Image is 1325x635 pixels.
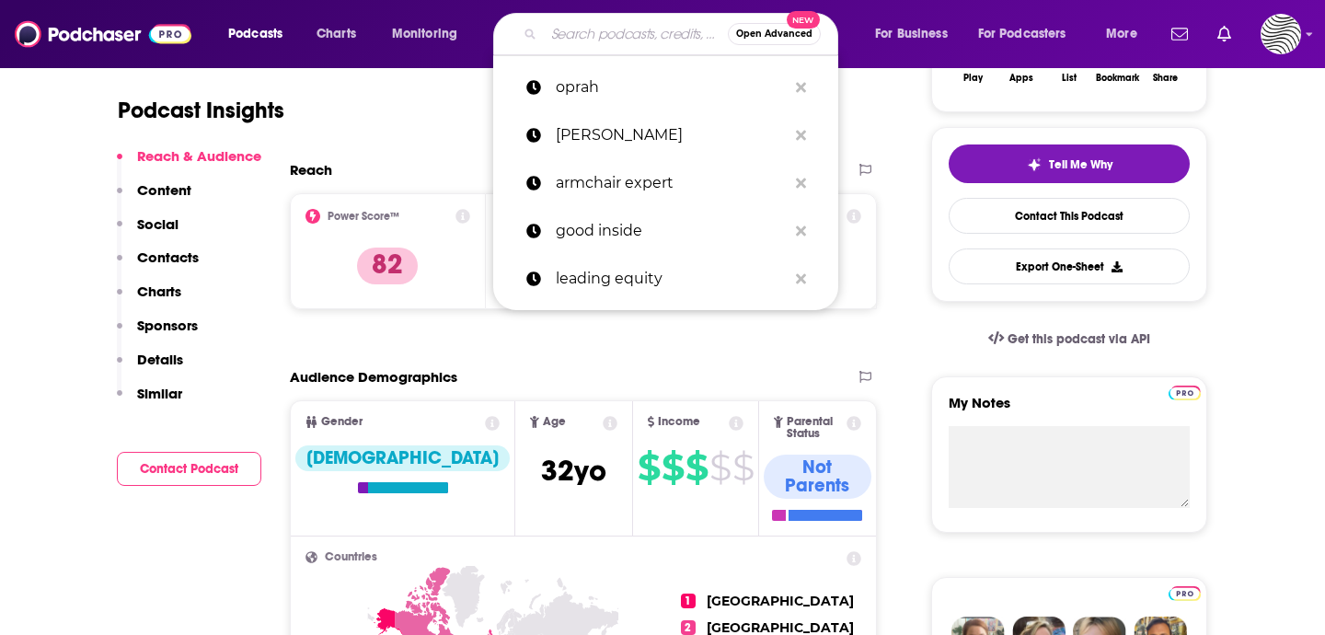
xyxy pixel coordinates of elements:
[328,210,399,223] h2: Power Score™
[117,351,183,385] button: Details
[117,215,179,249] button: Social
[1210,18,1239,50] a: Show notifications dropdown
[290,161,332,179] h2: Reach
[556,255,787,303] p: leading equity
[1049,157,1112,172] span: Tell Me Why
[1096,73,1139,84] div: Bookmark
[15,17,191,52] img: Podchaser - Follow, Share and Rate Podcasts
[117,248,199,283] button: Contacts
[787,11,820,29] span: New
[379,19,481,49] button: open menu
[949,394,1190,426] label: My Notes
[137,248,199,266] p: Contacts
[117,181,191,215] button: Content
[544,19,728,49] input: Search podcasts, credits, & more...
[709,453,731,482] span: $
[1153,73,1178,84] div: Share
[215,19,306,49] button: open menu
[638,453,660,482] span: $
[1106,21,1137,47] span: More
[137,317,198,334] p: Sponsors
[493,255,838,303] a: leading equity
[511,13,856,55] div: Search podcasts, credits, & more...
[764,455,871,499] div: Not Parents
[1261,14,1301,54] button: Show profile menu
[1169,583,1201,601] a: Pro website
[1169,383,1201,400] a: Pro website
[949,248,1190,284] button: Export One-Sheet
[974,317,1165,362] a: Get this podcast via API
[228,21,282,47] span: Podcasts
[732,453,754,482] span: $
[137,215,179,233] p: Social
[493,63,838,111] a: oprah
[1261,14,1301,54] img: User Profile
[137,181,191,199] p: Content
[1169,386,1201,400] img: Podchaser Pro
[736,29,812,39] span: Open Advanced
[317,21,356,47] span: Charts
[321,416,363,428] span: Gender
[787,416,844,440] span: Parental Status
[556,159,787,207] p: armchair expert
[305,19,367,49] a: Charts
[1009,73,1033,84] div: Apps
[290,368,457,386] h2: Audience Demographics
[949,144,1190,183] button: tell me why sparkleTell Me Why
[1261,14,1301,54] span: Logged in as OriginalStrategies
[1164,18,1195,50] a: Show notifications dropdown
[556,63,787,111] p: oprah
[658,416,700,428] span: Income
[117,317,198,351] button: Sponsors
[949,198,1190,234] a: Contact This Podcast
[728,23,821,45] button: Open AdvancedNew
[392,21,457,47] span: Monitoring
[686,453,708,482] span: $
[1008,331,1150,347] span: Get this podcast via API
[493,111,838,159] a: [PERSON_NAME]
[117,283,181,317] button: Charts
[707,593,854,609] span: [GEOGRAPHIC_DATA]
[137,147,261,165] p: Reach & Audience
[493,159,838,207] a: armchair expert
[325,551,377,563] span: Countries
[556,207,787,255] p: good inside
[117,452,261,486] button: Contact Podcast
[117,385,182,419] button: Similar
[493,207,838,255] a: good inside
[137,283,181,300] p: Charts
[137,385,182,402] p: Similar
[966,19,1093,49] button: open menu
[862,19,971,49] button: open menu
[1027,157,1042,172] img: tell me why sparkle
[681,594,696,608] span: 1
[543,416,566,428] span: Age
[118,97,284,124] h1: Podcast Insights
[662,453,684,482] span: $
[117,147,261,181] button: Reach & Audience
[295,445,510,471] div: [DEMOGRAPHIC_DATA]
[1169,586,1201,601] img: Podchaser Pro
[875,21,948,47] span: For Business
[137,351,183,368] p: Details
[357,248,418,284] p: 82
[978,21,1066,47] span: For Podcasters
[1093,19,1160,49] button: open menu
[556,111,787,159] p: ezra klein
[681,620,696,635] span: 2
[541,453,606,489] span: 32 yo
[1062,73,1077,84] div: List
[963,73,983,84] div: Play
